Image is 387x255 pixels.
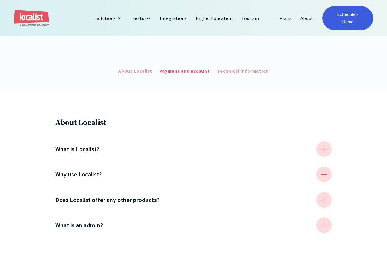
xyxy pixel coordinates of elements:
div: About Localist [118,68,152,75]
div: Solutions [91,11,128,26]
a: About [296,11,318,26]
h4: What is an admin? [55,221,103,230]
h3: About Localist [55,118,332,127]
h4: Does Localist offer any other products? [55,195,160,204]
a: Schedule a Demo [322,6,373,30]
a: About Localist [117,66,154,76]
div: Technical information [217,68,269,75]
div: Payment and account [159,68,209,75]
a: Higher Education [191,11,237,26]
a: home [14,10,49,26]
a: Tourism [237,11,264,26]
a: Integrations [155,11,191,26]
h4: Why use Localist? [55,170,102,179]
a: Plans [275,11,296,26]
a: Payment and account [158,66,211,76]
div: Solutions [96,14,116,22]
a: Technical information [215,66,270,76]
a: Features [128,11,155,26]
h4: What is Localist? [55,144,99,154]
